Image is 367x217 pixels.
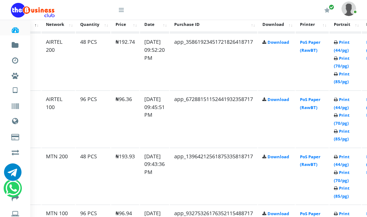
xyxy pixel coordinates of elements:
[140,148,169,204] td: [DATE] 09:43:36 PM
[76,90,110,147] td: 96 PCS
[170,90,257,147] td: app_67288151152441932358717
[11,20,19,37] a: Dashboard
[334,71,350,85] a: Print (85/pg)
[334,97,350,110] a: Print (44/pg)
[11,66,19,83] a: Miscellaneous Payments
[329,4,334,10] span: Renew/Upgrade Subscription
[334,185,350,199] a: Print (85/pg)
[11,96,19,114] a: Vouchers
[268,39,289,45] a: Download
[11,80,19,98] a: VTU
[11,111,19,129] a: Data
[76,10,110,33] th: Quantity: activate to sort column ascending
[42,90,75,147] td: AIRTEL 100
[334,55,350,69] a: Print (70/pg)
[300,97,320,110] a: PoS Paper (RawBT)
[42,10,75,33] th: Network: activate to sort column ascending
[23,90,41,147] td: 2
[140,33,169,90] td: [DATE] 09:52:20 PM
[268,97,289,102] a: Download
[42,148,75,204] td: MTN 200
[300,154,320,167] a: PoS Paper (RawBT)
[11,127,19,144] a: Cable TV, Electricity
[111,33,139,90] td: ₦192.74
[11,50,19,68] a: Transactions
[258,10,295,33] th: Download: activate to sort column ascending
[4,169,22,181] a: Chat for support
[76,148,110,204] td: 48 PCS
[11,35,19,53] a: Fund wallet
[170,33,257,90] td: app_35861923451721826418717
[23,33,41,90] td: 1
[42,33,75,90] td: AIRTEL 200
[11,3,55,18] img: Logo
[5,185,20,197] a: Chat for support
[334,170,350,183] a: Print (70/pg)
[111,90,139,147] td: ₦96.36
[334,39,350,53] a: Print (44/pg)
[329,10,361,33] th: Portrait: activate to sort column ascending
[170,148,257,204] td: app_13964212561875335818717
[334,128,350,142] a: Print (85/pg)
[324,7,330,13] i: Renew/Upgrade Subscription
[268,154,289,159] a: Download
[111,10,139,33] th: Unit Price: activate to sort column ascending
[111,148,139,204] td: ₦193.93
[76,33,110,90] td: 48 PCS
[140,10,169,33] th: Date: activate to sort column ascending
[296,10,329,33] th: Thermal Printer: activate to sort column ascending
[28,80,89,93] a: Nigerian VTU
[23,148,41,204] td: 3
[11,142,19,160] a: Airtime -2- Cash
[140,90,169,147] td: [DATE] 09:45:51 PM
[268,211,289,216] a: Download
[28,91,89,103] a: International VTU
[334,154,350,167] a: Print (44/pg)
[341,1,356,16] img: User
[23,10,41,33] th: #: activate to sort column descending
[334,112,350,126] a: Print (70/pg)
[170,10,257,33] th: Purchase ID: activate to sort column ascending
[11,158,19,175] a: Register a Referral
[300,39,320,53] a: PoS Paper (RawBT)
